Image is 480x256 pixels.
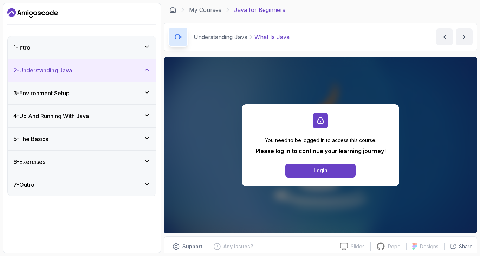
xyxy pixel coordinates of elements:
button: next content [456,28,473,45]
button: 5-The Basics [8,128,156,150]
button: 7-Outro [8,173,156,196]
h3: 7 - Outro [13,180,34,189]
button: previous content [436,28,453,45]
p: Share [459,243,473,250]
h3: 2 - Understanding Java [13,66,72,75]
button: 4-Up And Running With Java [8,105,156,127]
h3: 6 - Exercises [13,158,45,166]
button: 1-Intro [8,36,156,59]
button: Share [444,243,473,250]
div: Login [314,167,327,174]
p: Support [182,243,202,250]
p: Please log in to continue your learning journey! [255,147,386,155]
p: Designs [420,243,439,250]
button: 2-Understanding Java [8,59,156,82]
p: Repo [388,243,401,250]
h3: 5 - The Basics [13,135,48,143]
p: You need to be logged in to access this course. [255,137,386,144]
button: 3-Environment Setup [8,82,156,104]
p: Slides [351,243,365,250]
p: What Is Java [254,33,290,41]
p: Any issues? [223,243,253,250]
p: Understanding Java [194,33,247,41]
a: Dashboard [7,7,58,19]
a: Dashboard [169,6,176,13]
h3: 4 - Up And Running With Java [13,112,89,120]
a: My Courses [189,6,221,14]
button: Login [285,164,356,178]
button: Support button [168,241,207,252]
p: Java for Beginners [234,6,285,14]
button: 6-Exercises [8,151,156,173]
h3: 1 - Intro [13,43,30,52]
h3: 3 - Environment Setup [13,89,70,97]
